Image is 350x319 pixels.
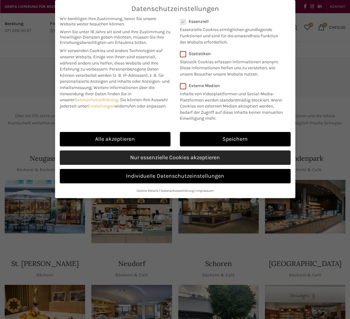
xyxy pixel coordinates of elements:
a: Cookie-Details [137,189,159,193]
label: Externe Medien [180,83,287,88]
a: Einstellungen [88,103,115,109]
a: Alle akzeptieren [60,132,170,146]
a: Impressum [196,189,214,193]
span: Wir benötigen Ihre Zustimmung, bevor Sie unsere Website weiter besuchen können. [60,16,170,27]
span: Personenbezogene Daten können verarbeitet werden (z. B. IP-Adressen), z. B. für personalisierte A... [60,66,170,90]
p: Inhalte von Videoplattformen und Social-Media-Plattformen werden standardmäßig blockiert. Wenn Co... [180,88,287,122]
label: Statistiken [180,51,282,56]
span: Sie können Ihre Auswahl jederzeit unter widerrufen oder anpassen. [60,97,168,109]
p: Statistik Cookies erfassen Informationen anonym. Diese Informationen helfen uns zu verstehen, wie... [180,56,282,77]
p: Essenzielle Cookies ermöglichen grundlegende Funktionen und sind für die einwandfreie Funktion de... [180,24,282,45]
a: Datenschutzerklärung [74,97,118,102]
a: Speichern [180,132,291,146]
span: Weitere Informationen über die Verwendung Ihrer Daten finden Sie in unserer . [60,85,155,102]
a: Individuelle Datenschutzeinstellungen [60,169,291,183]
span: Datenschutzeinstellungen [131,5,219,13]
label: Essenziell [180,19,282,24]
span: Wir verwenden Cookies und andere Technologien auf unserer Website. Einige von ihnen sind essenzie... [60,48,163,72]
span: Wenn Sie unter 16 Jahre alt sind und Ihre Zustimmung zu freiwilligen Diensten geben möchten, müss... [60,29,170,45]
a: Nur essenzielle Cookies akzeptieren [60,150,291,165]
a: Datenschutzerklärung [161,189,194,193]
